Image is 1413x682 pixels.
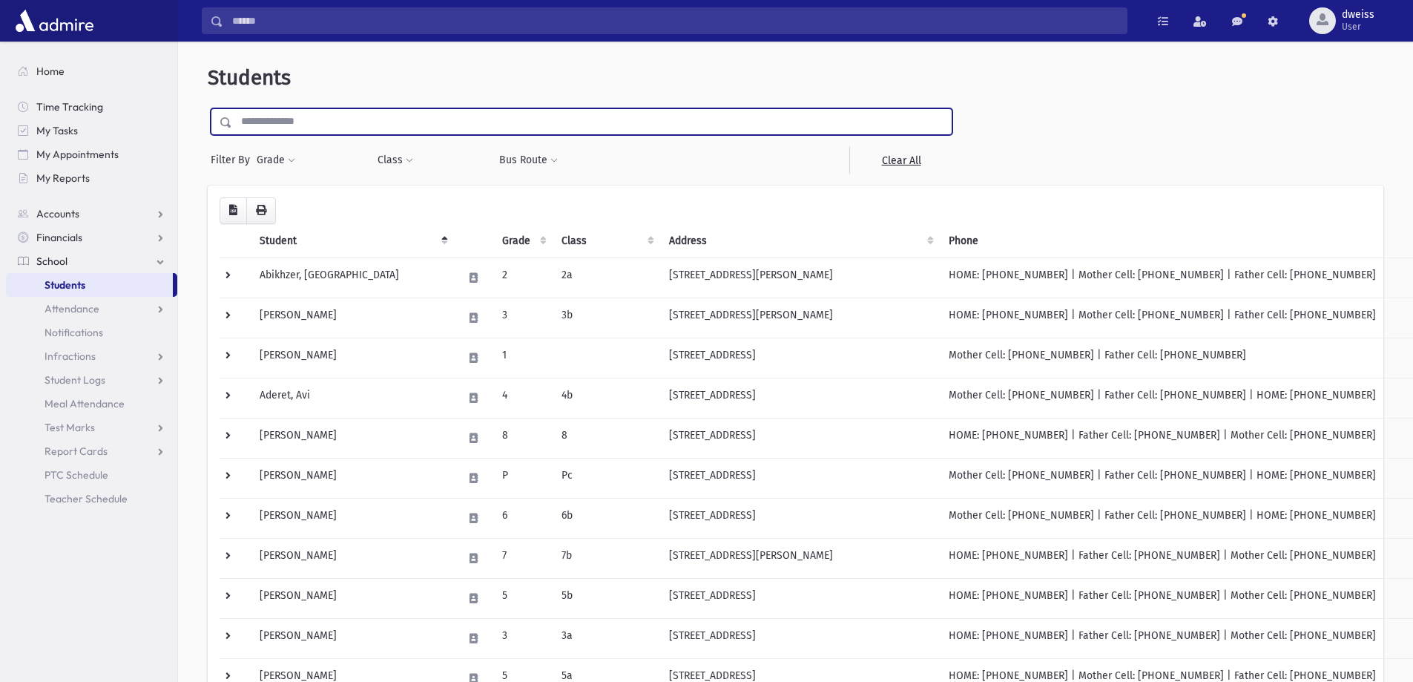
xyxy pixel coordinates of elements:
[251,378,454,418] td: Aderet, Avi
[660,224,940,258] th: Address: activate to sort column ascending
[251,618,454,658] td: [PERSON_NAME]
[553,618,660,658] td: 3a
[493,258,553,298] td: 2
[36,148,119,161] span: My Appointments
[45,302,99,315] span: Attendance
[208,65,291,90] span: Students
[36,124,78,137] span: My Tasks
[377,147,414,174] button: Class
[660,338,940,378] td: [STREET_ADDRESS]
[660,538,940,578] td: [STREET_ADDRESS][PERSON_NAME]
[493,298,553,338] td: 3
[660,618,940,658] td: [STREET_ADDRESS]
[660,258,940,298] td: [STREET_ADDRESS][PERSON_NAME]
[220,197,247,224] button: CSV
[6,487,177,511] a: Teacher Schedule
[553,498,660,538] td: 6b
[660,458,940,498] td: [STREET_ADDRESS]
[6,368,177,392] a: Student Logs
[45,326,103,339] span: Notifications
[211,152,256,168] span: Filter By
[6,273,173,297] a: Students
[45,468,108,482] span: PTC Schedule
[493,458,553,498] td: P
[493,418,553,458] td: 8
[553,538,660,578] td: 7b
[6,119,177,142] a: My Tasks
[36,65,65,78] span: Home
[223,7,1127,34] input: Search
[1342,9,1374,21] span: dweiss
[251,258,454,298] td: Abikhzer, [GEOGRAPHIC_DATA]
[36,100,103,114] span: Time Tracking
[251,578,454,618] td: [PERSON_NAME]
[6,202,177,226] a: Accounts
[6,297,177,321] a: Attendance
[6,226,177,249] a: Financials
[6,95,177,119] a: Time Tracking
[493,338,553,378] td: 1
[6,142,177,166] a: My Appointments
[498,147,559,174] button: Bus Route
[251,338,454,378] td: [PERSON_NAME]
[12,6,97,36] img: AdmirePro
[6,344,177,368] a: Infractions
[251,418,454,458] td: [PERSON_NAME]
[45,350,96,363] span: Infractions
[36,231,82,244] span: Financials
[6,59,177,83] a: Home
[553,378,660,418] td: 4b
[36,255,67,268] span: School
[45,492,128,505] span: Teacher Schedule
[6,166,177,190] a: My Reports
[493,578,553,618] td: 5
[45,278,85,292] span: Students
[246,197,276,224] button: Print
[660,498,940,538] td: [STREET_ADDRESS]
[45,445,108,458] span: Report Cards
[36,207,79,220] span: Accounts
[660,378,940,418] td: [STREET_ADDRESS]
[493,498,553,538] td: 6
[6,321,177,344] a: Notifications
[45,373,105,387] span: Student Logs
[553,458,660,498] td: Pc
[256,147,296,174] button: Grade
[660,298,940,338] td: [STREET_ADDRESS][PERSON_NAME]
[251,498,454,538] td: [PERSON_NAME]
[251,224,454,258] th: Student: activate to sort column descending
[251,298,454,338] td: [PERSON_NAME]
[493,538,553,578] td: 7
[553,258,660,298] td: 2a
[1342,21,1374,33] span: User
[45,397,125,410] span: Meal Attendance
[553,418,660,458] td: 8
[45,421,95,434] span: Test Marks
[6,463,177,487] a: PTC Schedule
[251,458,454,498] td: [PERSON_NAME]
[493,224,553,258] th: Grade: activate to sort column ascending
[660,418,940,458] td: [STREET_ADDRESS]
[553,224,660,258] th: Class: activate to sort column ascending
[6,416,177,439] a: Test Marks
[849,147,952,174] a: Clear All
[553,578,660,618] td: 5b
[36,171,90,185] span: My Reports
[493,378,553,418] td: 4
[553,298,660,338] td: 3b
[6,439,177,463] a: Report Cards
[251,538,454,578] td: [PERSON_NAME]
[660,578,940,618] td: [STREET_ADDRESS]
[493,618,553,658] td: 3
[6,392,177,416] a: Meal Attendance
[6,249,177,273] a: School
